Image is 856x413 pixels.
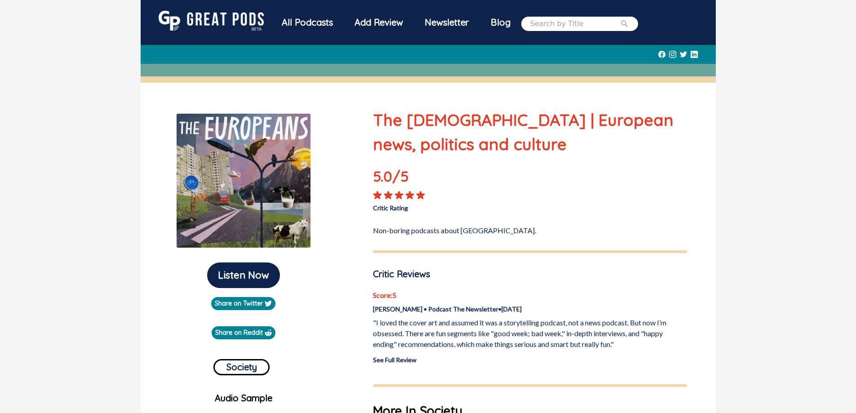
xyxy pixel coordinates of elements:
a: Newsletter [414,11,480,36]
img: The Europeans | European news, politics and culture [176,113,311,248]
p: 5.0 /5 [373,165,436,191]
input: Search by Title [530,18,620,29]
p: Critic Reviews [373,267,687,281]
a: All Podcasts [271,11,344,36]
a: Society [213,355,270,375]
img: GreatPods [159,11,264,31]
p: Non-boring podcasts about [GEOGRAPHIC_DATA]. [373,222,687,236]
p: Score: 5 [373,290,687,301]
a: See Full Review [373,356,417,364]
a: Share on Reddit [212,326,275,339]
p: [PERSON_NAME] • Podcast The Newsletter • [DATE] [373,304,687,314]
a: Add Review [344,11,414,34]
button: Listen Now [207,262,280,288]
button: Society [213,359,270,375]
p: "I loved the cover art and assumed it was a storytelling podcast, not a news podcast. But now I’m... [373,317,687,350]
div: All Podcasts [271,11,344,34]
p: Audio Sample [148,391,340,405]
div: Newsletter [414,11,480,34]
a: Blog [480,11,521,34]
p: Critic Rating [373,200,530,213]
a: Share on Twitter [211,297,275,310]
p: The [DEMOGRAPHIC_DATA] | European news, politics and culture [373,108,687,156]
